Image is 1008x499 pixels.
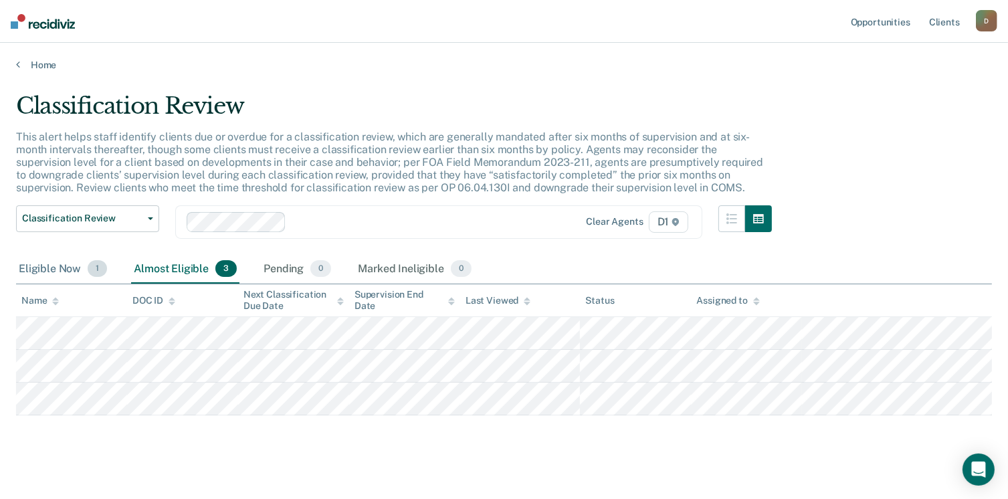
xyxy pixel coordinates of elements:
div: Open Intercom Messenger [963,454,995,486]
div: Supervision End Date [355,289,455,312]
div: Next Classification Due Date [243,289,344,312]
p: This alert helps staff identify clients due or overdue for a classification review, which are gen... [16,130,763,195]
img: Recidiviz [11,14,75,29]
a: Home [16,59,992,71]
span: 0 [451,260,472,278]
span: 1 [88,260,107,278]
div: Pending0 [261,255,334,284]
span: Classification Review [22,213,142,224]
div: Eligible Now1 [16,255,110,284]
button: Classification Review [16,205,159,232]
div: Classification Review [16,92,772,130]
div: Status [585,295,614,306]
span: 3 [215,260,237,278]
div: Almost Eligible3 [131,255,239,284]
span: D1 [649,211,689,233]
span: 0 [310,260,331,278]
button: D [976,10,997,31]
div: Clear agents [586,216,643,227]
div: Assigned to [696,295,759,306]
div: Marked Ineligible0 [355,255,474,284]
div: DOC ID [132,295,175,306]
div: Last Viewed [466,295,530,306]
div: Name [21,295,59,306]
